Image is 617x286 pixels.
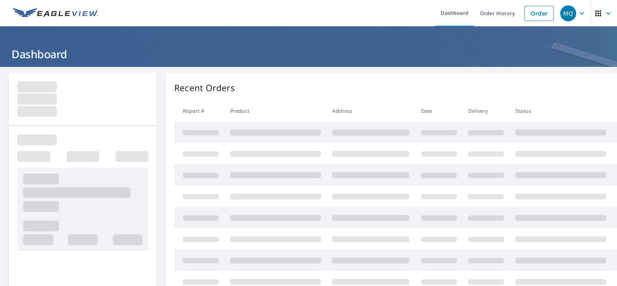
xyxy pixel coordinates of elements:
[415,100,463,121] th: Date
[326,100,415,121] th: Address
[174,100,224,121] th: Report #
[174,81,235,94] p: Recent Orders
[524,6,554,21] a: Order
[560,5,576,21] div: MQ
[510,100,612,121] th: Status
[224,100,327,121] th: Product
[462,100,510,121] th: Delivery
[9,47,608,61] h1: Dashboard
[13,8,98,19] img: EV Logo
